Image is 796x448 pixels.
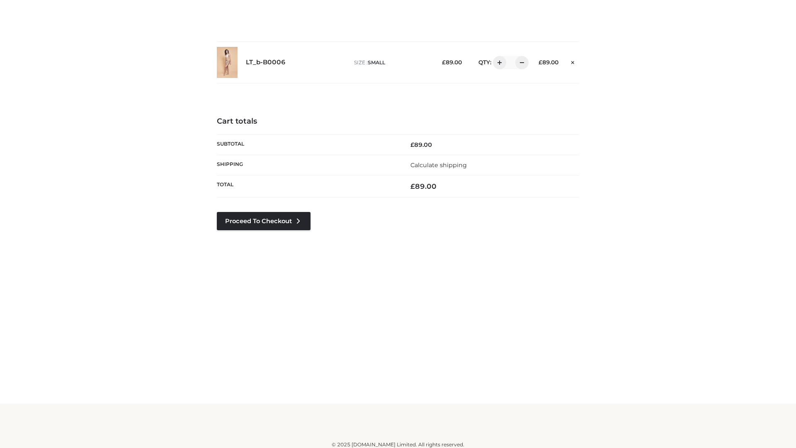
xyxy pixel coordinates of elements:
bdi: 89.00 [539,59,558,66]
bdi: 89.00 [410,182,437,190]
th: Subtotal [217,134,398,155]
bdi: 89.00 [442,59,462,66]
th: Shipping [217,155,398,175]
span: £ [442,59,446,66]
a: Calculate shipping [410,161,467,169]
div: QTY: [470,56,526,69]
img: LT_b-B0006 - SMALL [217,47,238,78]
span: £ [539,59,542,66]
bdi: 89.00 [410,141,432,149]
span: £ [410,182,415,190]
a: LT_b-B0006 [246,58,286,66]
h4: Cart totals [217,117,579,126]
th: Total [217,175,398,197]
a: Remove this item [567,56,579,67]
span: SMALL [368,59,385,66]
a: Proceed to Checkout [217,212,311,230]
p: size : [354,59,429,66]
span: £ [410,141,414,149]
